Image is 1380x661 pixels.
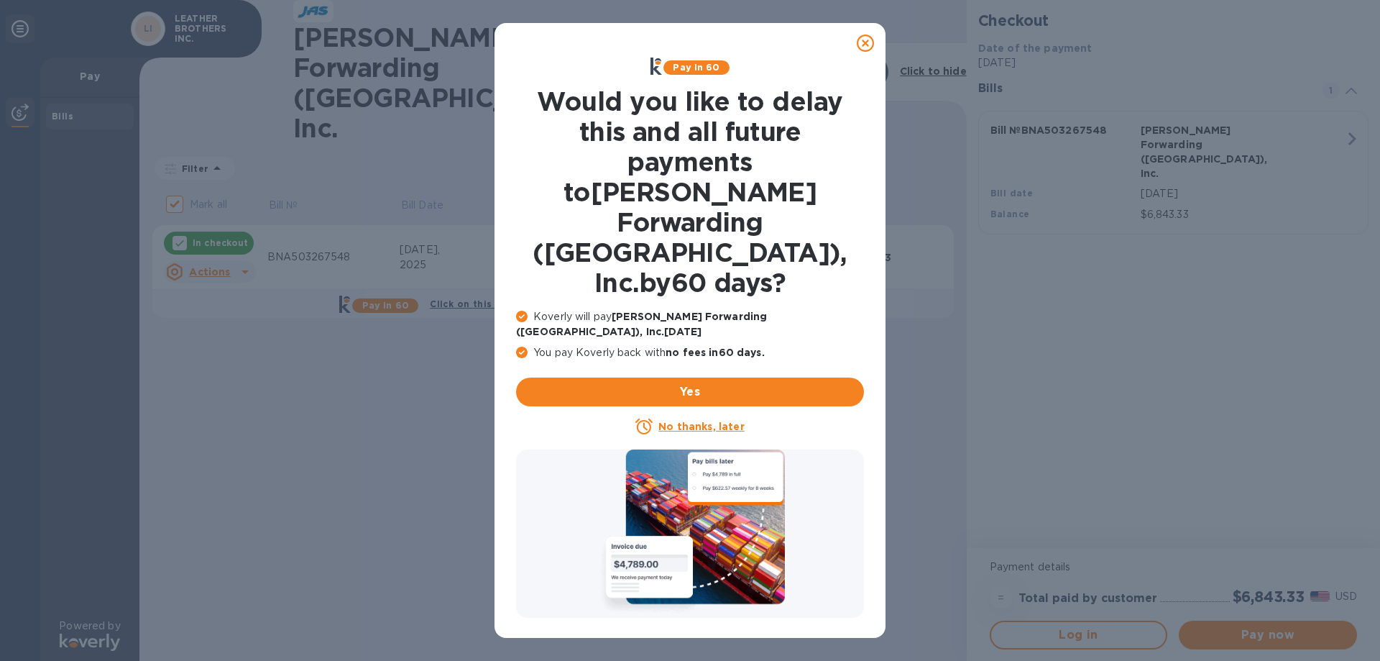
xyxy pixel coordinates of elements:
[666,347,764,358] b: no fees in 60 days .
[516,309,864,339] p: Koverly will pay
[673,62,719,73] b: Pay in 60
[516,378,864,406] button: Yes
[516,311,767,337] b: [PERSON_NAME] Forwarding ([GEOGRAPHIC_DATA]), Inc. [DATE]
[516,345,864,360] p: You pay Koverly back with
[658,421,744,432] u: No thanks, later
[528,383,852,401] span: Yes
[516,86,864,298] h1: Would you like to delay this and all future payments to [PERSON_NAME] Forwarding ([GEOGRAPHIC_DAT...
